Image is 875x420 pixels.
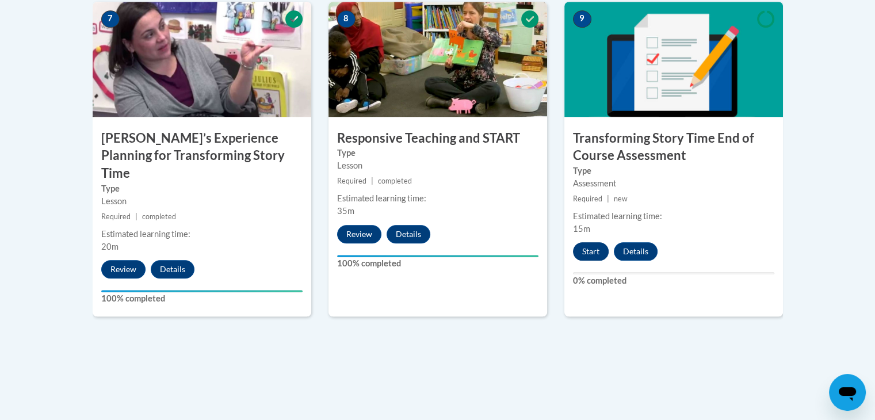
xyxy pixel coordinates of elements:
[607,194,609,203] span: |
[101,212,131,221] span: Required
[142,212,176,221] span: completed
[101,228,303,240] div: Estimated learning time:
[328,129,547,147] h3: Responsive Teaching and START
[135,212,137,221] span: |
[101,290,303,292] div: Your progress
[337,159,538,172] div: Lesson
[101,182,303,195] label: Type
[101,10,120,28] span: 7
[328,2,547,117] img: Course Image
[337,177,366,185] span: Required
[573,194,602,203] span: Required
[371,177,373,185] span: |
[101,292,303,305] label: 100% completed
[337,192,538,205] div: Estimated learning time:
[387,225,430,243] button: Details
[829,374,866,411] iframe: Button to launch messaging window
[564,129,783,165] h3: Transforming Story Time End of Course Assessment
[151,260,194,278] button: Details
[564,2,783,117] img: Course Image
[337,206,354,216] span: 35m
[337,257,538,270] label: 100% completed
[573,242,609,261] button: Start
[573,165,774,177] label: Type
[614,242,658,261] button: Details
[337,10,356,28] span: 8
[573,224,590,234] span: 15m
[573,177,774,190] div: Assessment
[337,225,381,243] button: Review
[573,10,591,28] span: 9
[101,260,146,278] button: Review
[614,194,628,203] span: new
[101,242,119,251] span: 20m
[337,147,538,159] label: Type
[93,2,311,117] img: Course Image
[93,129,311,182] h3: [PERSON_NAME]’s Experience Planning for Transforming Story Time
[573,274,774,287] label: 0% completed
[378,177,412,185] span: completed
[337,255,538,257] div: Your progress
[573,210,774,223] div: Estimated learning time:
[101,195,303,208] div: Lesson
